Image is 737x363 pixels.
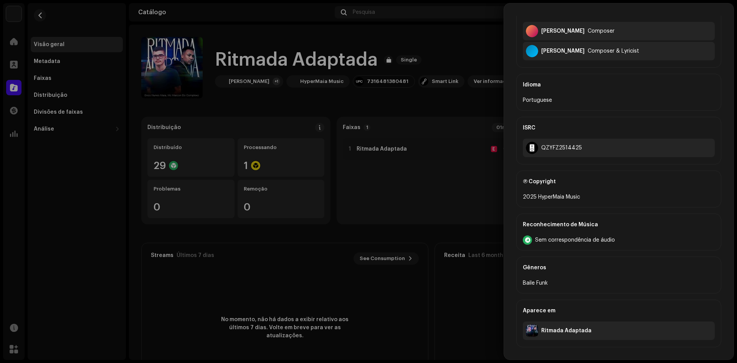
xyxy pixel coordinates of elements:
div: Portuguese [523,96,715,105]
div: QZYFZ2514425 [541,145,582,151]
div: Baile Funk [523,278,715,288]
div: Idioma [523,74,715,96]
img: 16a80b53-20f4-488f-b69d-e0b358f99383 [526,325,538,337]
span: Sem correspondência de áudio [535,237,615,243]
div: Ritmada Adaptada [541,328,592,334]
div: Reconhecimento de Música [523,214,715,235]
div: Composer [588,28,615,34]
div: Aparece em [523,300,715,322]
div: Ⓟ Copyright [523,171,715,192]
div: Enzo Nunes Maia [541,28,585,34]
div: Michael Lopes Pereira [541,48,585,54]
div: Gêneros [523,257,715,278]
div: ISRC [523,117,715,139]
div: 2025 HyperMaia Music [523,192,715,202]
div: Composer & Lyricist [588,48,639,54]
